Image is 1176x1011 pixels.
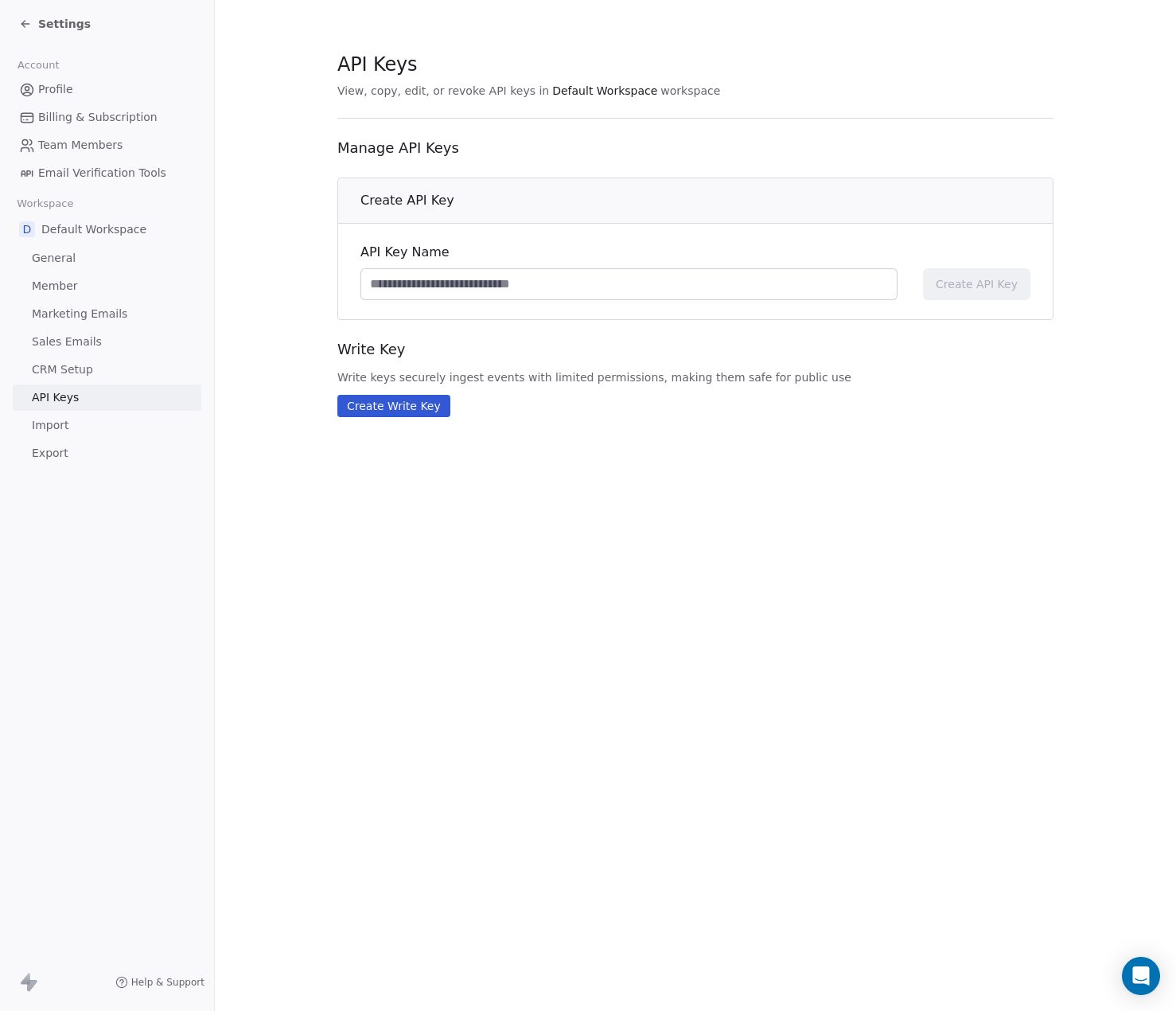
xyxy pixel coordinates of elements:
span: Billing & Subscription [38,109,158,126]
span: Write keys securely ingest events with limited permissions, making them safe for public use [337,369,1053,385]
span: Settings [38,16,91,32]
span: Workspace [10,192,80,216]
span: Manage API Keys [337,138,1053,158]
span: Help & Support [131,976,204,989]
span: CRM Setup [32,361,93,378]
span: API Key Name [360,243,898,262]
a: Profile [13,76,201,103]
button: Create Write Key [337,395,450,417]
a: Team Members [13,132,201,158]
span: Export [32,445,68,462]
a: Sales Emails [13,329,201,355]
span: Import [32,417,68,434]
a: Email Verification Tools [13,160,201,186]
a: API Keys [13,384,201,411]
a: Billing & Subscription [13,104,201,131]
a: General [13,245,201,271]
span: API Keys [337,53,417,76]
a: Export [13,440,201,466]
span: Sales Emails [32,334,102,350]
span: API Keys [32,389,79,406]
span: Create API Key [360,191,454,210]
div: Open Intercom Messenger [1122,957,1160,995]
a: CRM Setup [13,357,201,383]
span: Marketing Emails [32,306,127,322]
span: Default Workspace [552,83,657,99]
a: Member [13,273,201,299]
a: Marketing Emails [13,301,201,327]
span: Default Workspace [41,221,146,237]
span: D [19,221,35,237]
span: Member [32,278,78,295]
button: Create API Key [923,268,1030,300]
a: Import [13,412,201,439]
a: Help & Support [115,976,204,989]
span: Write Key [337,339,1053,360]
span: Team Members [38,137,123,154]
span: General [32,250,76,267]
span: View, copy, edit, or revoke API keys in workspace [337,83,1053,99]
span: Create API Key [936,276,1018,292]
span: Account [10,53,66,77]
a: Settings [19,16,91,32]
span: Email Verification Tools [38,165,166,182]
span: Profile [38,81,73,98]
